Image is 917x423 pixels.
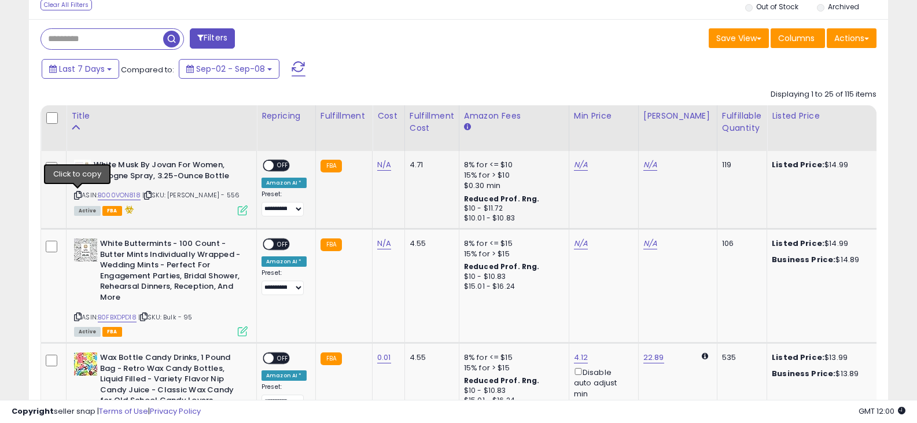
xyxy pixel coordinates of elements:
button: Columns [771,28,825,48]
a: B000VON818 [98,190,141,200]
div: 8% for <= $15 [464,238,560,249]
div: Fulfillable Quantity [722,110,762,134]
span: OFF [274,240,292,249]
div: Amazon AI * [262,256,307,267]
span: Compared to: [121,64,174,75]
div: $10 - $11.72 [464,204,560,214]
a: N/A [643,159,657,171]
small: FBA [321,352,342,365]
div: Fulfillment [321,110,367,122]
div: 4.55 [410,238,450,249]
div: Amazon AI * [262,178,307,188]
div: $10.01 - $10.83 [464,214,560,223]
div: $14.89 [772,255,868,265]
b: Reduced Prof. Rng. [464,376,540,385]
div: $14.99 [772,238,868,249]
b: Reduced Prof. Rng. [464,194,540,204]
b: Listed Price: [772,352,824,363]
button: Save View [709,28,769,48]
div: 535 [722,352,758,363]
b: Business Price: [772,368,835,379]
div: $14.99 [772,160,868,170]
div: Amazon Fees [464,110,564,122]
a: N/A [643,238,657,249]
div: 4.55 [410,352,450,363]
div: Preset: [262,269,307,295]
div: Preset: [262,383,307,409]
div: 106 [722,238,758,249]
div: $10 - $10.83 [464,272,560,282]
b: White Buttermints - 100 Count - Butter Mints Individually Wrapped - Wedding Mints - Perfect For E... [100,238,241,306]
div: Preset: [262,190,307,216]
span: | SKU: [PERSON_NAME] - 556 [142,190,240,200]
span: OFF [274,354,292,363]
strong: Copyright [12,406,54,417]
span: OFF [274,161,292,171]
b: Reduced Prof. Rng. [464,262,540,271]
a: Privacy Policy [150,406,201,417]
b: Listed Price: [772,159,824,170]
img: 516VajfIpvL._SL40_.jpg [74,352,97,376]
div: $10 - $10.83 [464,386,560,396]
a: Terms of Use [99,406,148,417]
button: Actions [827,28,877,48]
b: Listed Price: [772,238,824,249]
div: ASIN: [74,238,248,335]
div: 8% for <= $10 [464,160,560,170]
div: $0.30 min [464,181,560,191]
b: Business Price: [772,254,835,265]
img: 51MK7qlG4GL._SL40_.jpg [74,238,97,262]
div: $13.99 [772,352,868,363]
a: N/A [574,238,588,249]
div: Disable auto adjust min [574,366,629,399]
label: Archived [828,2,859,12]
a: N/A [574,159,588,171]
span: 2025-09-16 12:00 GMT [859,406,905,417]
b: White Musk By Jovan For Women, Cologne Spray, 3.25-Ounce Bottle [94,160,234,184]
span: All listings currently available for purchase on Amazon [74,206,101,216]
a: B0FBXDPD18 [98,312,137,322]
div: Title [71,110,252,122]
div: Cost [377,110,400,122]
div: [PERSON_NAME] [643,110,712,122]
label: Out of Stock [756,2,798,12]
button: Sep-02 - Sep-08 [179,59,279,79]
div: Repricing [262,110,311,122]
span: All listings currently available for purchase on Amazon [74,327,101,337]
small: FBA [321,238,342,251]
b: Wax Bottle Candy Drinks, 1 Pound Bag - Retro Wax Candy Bottles, Liquid Filled - Variety Flavor Ni... [100,352,241,409]
span: | SKU: Bulk - 95 [138,312,193,322]
div: 15% for > $10 [464,170,560,181]
div: Displaying 1 to 25 of 115 items [771,89,877,100]
div: 15% for > $15 [464,363,560,373]
div: Fulfillment Cost [410,110,454,134]
img: 31kyM83giFL._SL40_.jpg [74,160,91,183]
a: N/A [377,238,391,249]
span: Last 7 Days [59,63,105,75]
div: 15% for > $15 [464,249,560,259]
div: seller snap | | [12,406,201,417]
span: Sep-02 - Sep-08 [196,63,265,75]
div: 4.71 [410,160,450,170]
span: Columns [778,32,815,44]
a: 4.12 [574,352,588,363]
div: Min Price [574,110,634,122]
button: Last 7 Days [42,59,119,79]
div: 119 [722,160,758,170]
i: hazardous material [122,205,134,214]
button: Filters [190,28,235,49]
small: FBA [321,160,342,172]
span: FBA [102,206,122,216]
div: ASIN: [74,160,248,214]
div: $13.89 [772,369,868,379]
div: Listed Price [772,110,872,122]
div: $15.01 - $16.24 [464,282,560,292]
a: 0.01 [377,352,391,363]
div: 8% for <= $15 [464,352,560,363]
div: Amazon AI * [262,370,307,381]
small: Amazon Fees. [464,122,471,133]
span: FBA [102,327,122,337]
a: 22.89 [643,352,664,363]
a: N/A [377,159,391,171]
